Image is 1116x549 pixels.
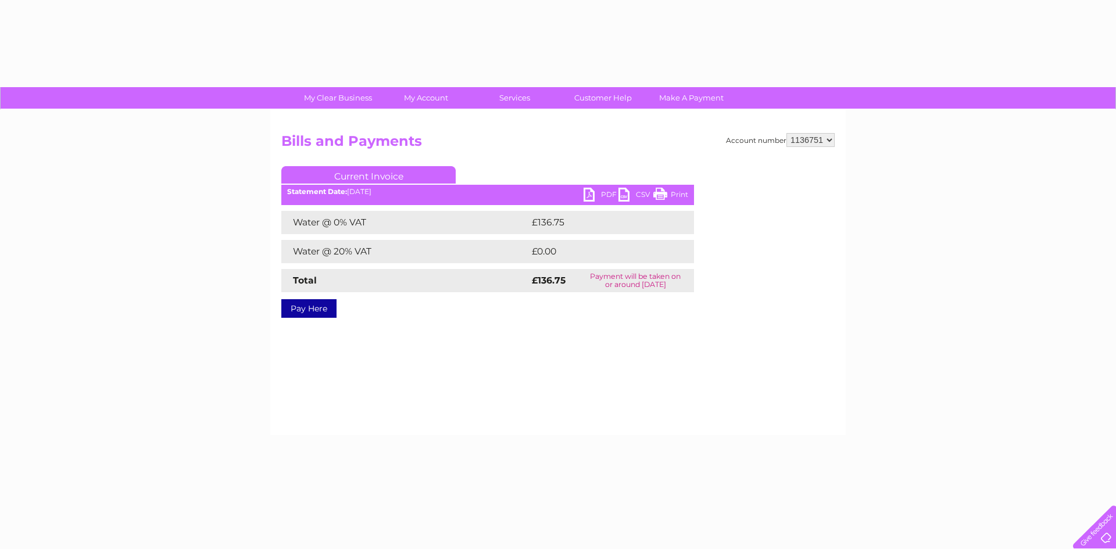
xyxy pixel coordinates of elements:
a: Print [653,188,688,204]
a: My Clear Business [290,87,386,109]
div: Account number [726,133,835,147]
h2: Bills and Payments [281,133,835,155]
a: CSV [618,188,653,204]
td: Water @ 0% VAT [281,211,529,234]
a: Services [467,87,563,109]
strong: Total [293,275,317,286]
strong: £136.75 [532,275,566,286]
a: Customer Help [555,87,651,109]
a: My Account [378,87,474,109]
a: Pay Here [281,299,337,318]
td: £0.00 [529,240,667,263]
div: [DATE] [281,188,694,196]
td: Water @ 20% VAT [281,240,529,263]
a: PDF [584,188,618,204]
b: Statement Date: [287,187,347,196]
a: Current Invoice [281,166,456,184]
a: Make A Payment [643,87,739,109]
td: Payment will be taken on or around [DATE] [577,269,694,292]
td: £136.75 [529,211,673,234]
